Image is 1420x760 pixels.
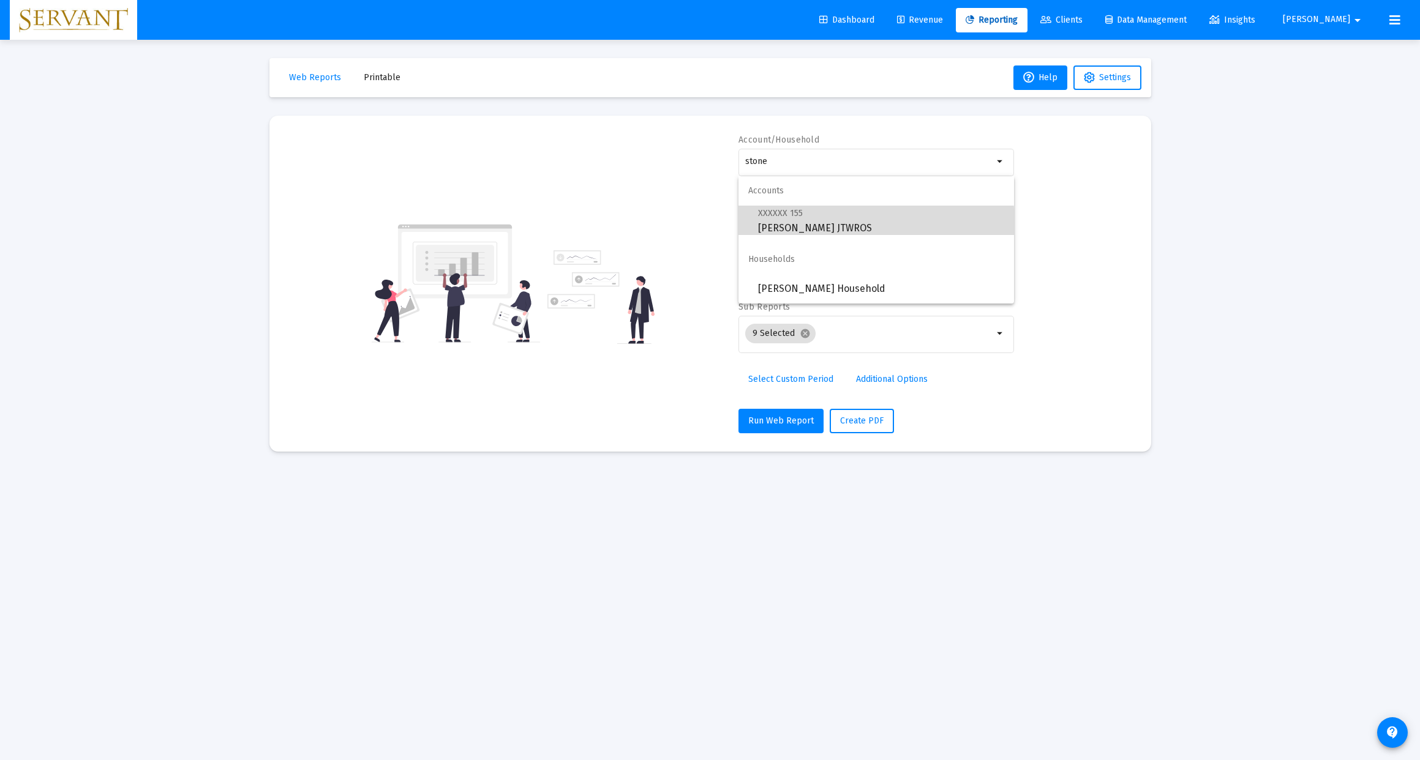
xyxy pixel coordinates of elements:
[758,274,1004,304] span: [PERSON_NAME] Household
[800,328,811,339] mat-icon: cancel
[810,8,884,32] a: Dashboard
[1283,15,1350,25] span: [PERSON_NAME]
[1200,8,1265,32] a: Insights
[289,72,341,83] span: Web Reports
[993,326,1008,341] mat-icon: arrow_drop_down
[966,15,1018,25] span: Reporting
[364,72,400,83] span: Printable
[1099,72,1131,83] span: Settings
[1385,725,1400,740] mat-icon: contact_support
[758,206,1004,236] span: [PERSON_NAME] JTWROS
[1350,8,1365,32] mat-icon: arrow_drop_down
[748,415,814,426] span: Run Web Report
[1013,65,1067,90] button: Help
[1031,8,1092,32] a: Clients
[887,8,953,32] a: Revenue
[372,223,540,344] img: reporting
[745,321,993,346] mat-chip-list: Selection
[738,135,819,145] label: Account/Household
[1040,15,1083,25] span: Clients
[745,157,993,166] input: Search or select an account or household
[1073,65,1141,90] button: Settings
[956,8,1027,32] a: Reporting
[19,8,128,32] img: Dashboard
[840,415,884,426] span: Create PDF
[1023,72,1057,83] span: Help
[897,15,943,25] span: Revenue
[748,374,833,384] span: Select Custom Period
[354,65,410,90] button: Printable
[547,250,655,344] img: reporting-alt
[993,154,1008,169] mat-icon: arrow_drop_down
[738,409,824,433] button: Run Web Report
[738,302,790,312] label: Sub Reports
[745,324,816,343] mat-chip: 9 Selected
[830,409,894,433] button: Create PDF
[279,65,351,90] button: Web Reports
[1209,15,1255,25] span: Insights
[738,176,1014,206] span: Accounts
[758,208,803,218] span: XXXXXX 155
[856,374,928,384] span: Additional Options
[819,15,874,25] span: Dashboard
[738,245,1014,274] span: Households
[1095,8,1196,32] a: Data Management
[1268,7,1380,32] button: [PERSON_NAME]
[1105,15,1187,25] span: Data Management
